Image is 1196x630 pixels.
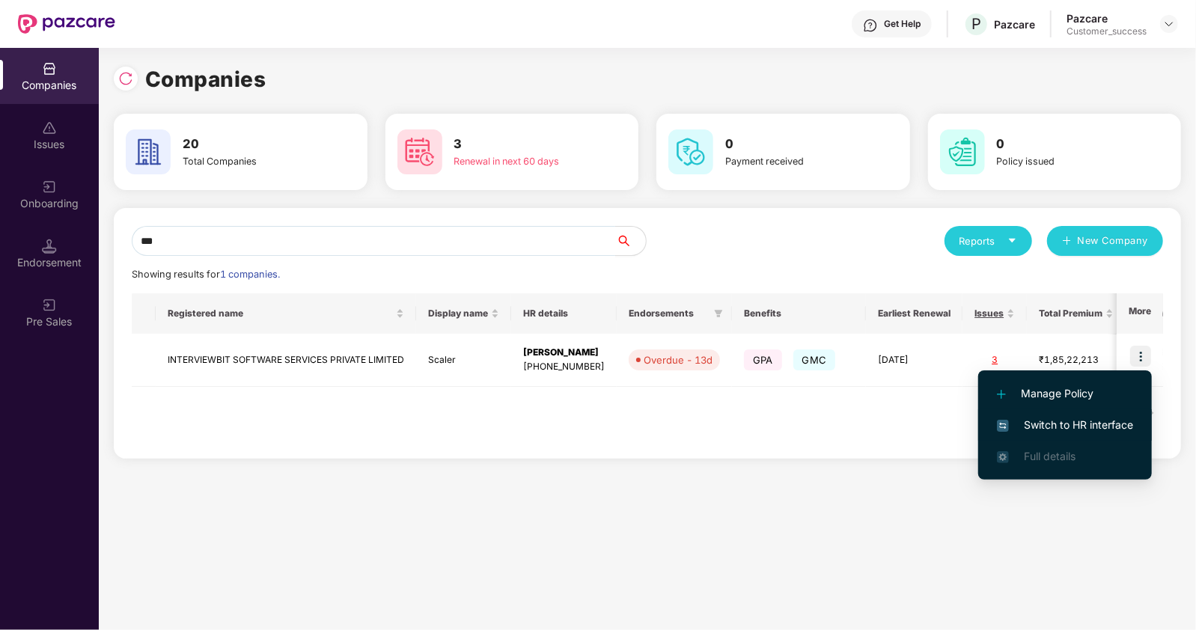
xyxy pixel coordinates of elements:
[997,385,1133,402] span: Manage Policy
[1024,450,1076,462] span: Full details
[997,417,1133,433] span: Switch to HR interface
[974,353,1015,367] div: 3
[156,293,416,334] th: Registered name
[454,135,583,154] h3: 3
[183,135,311,154] h3: 20
[168,308,393,319] span: Registered name
[416,293,511,334] th: Display name
[962,293,1027,334] th: Issues
[118,71,133,86] img: svg+xml;base64,PHN2ZyBpZD0iUmVsb2FkLTMyeDMyIiB4bWxucz0iaHR0cDovL3d3dy53My5vcmcvMjAwMC9zdmciIHdpZH...
[156,334,416,387] td: INTERVIEWBIT SOFTWARE SERVICES PRIVATE LIMITED
[1067,25,1147,37] div: Customer_success
[615,226,647,256] button: search
[42,120,57,135] img: svg+xml;base64,PHN2ZyBpZD0iSXNzdWVzX2Rpc2FibGVkIiB4bWxucz0iaHR0cDovL3d3dy53My5vcmcvMjAwMC9zdmciIH...
[744,349,782,370] span: GPA
[668,129,713,174] img: svg+xml;base64,PHN2ZyB4bWxucz0iaHR0cDovL3d3dy53My5vcmcvMjAwMC9zdmciIHdpZHRoPSI2MCIgaGVpZ2h0PSI2MC...
[126,129,171,174] img: svg+xml;base64,PHN2ZyB4bWxucz0iaHR0cDovL3d3dy53My5vcmcvMjAwMC9zdmciIHdpZHRoPSI2MCIgaGVpZ2h0PSI2MC...
[220,269,280,280] span: 1 companies.
[42,298,57,313] img: svg+xml;base64,PHN2ZyB3aWR0aD0iMjAiIGhlaWdodD0iMjAiIHZpZXdCb3g9IjAgMCAyMCAyMCIgZmlsbD0ibm9uZSIgeG...
[732,293,866,334] th: Benefits
[971,15,981,33] span: P
[18,14,115,34] img: New Pazcare Logo
[523,346,605,360] div: [PERSON_NAME]
[428,308,488,319] span: Display name
[511,293,617,334] th: HR details
[997,451,1009,463] img: svg+xml;base64,PHN2ZyB4bWxucz0iaHR0cDovL3d3dy53My5vcmcvMjAwMC9zdmciIHdpZHRoPSIxNi4zNjMiIGhlaWdodD...
[994,17,1035,31] div: Pazcare
[1047,226,1163,256] button: plusNew Company
[884,18,921,30] div: Get Help
[997,420,1009,432] img: svg+xml;base64,PHN2ZyB4bWxucz0iaHR0cDovL3d3dy53My5vcmcvMjAwMC9zdmciIHdpZHRoPSIxNiIgaGVpZ2h0PSIxNi...
[793,349,836,370] span: GMC
[615,235,646,247] span: search
[1130,346,1151,367] img: icon
[629,308,708,319] span: Endorsements
[1007,236,1017,245] span: caret-down
[974,308,1004,319] span: Issues
[866,334,962,387] td: [DATE]
[1067,11,1147,25] div: Pazcare
[997,135,1126,154] h3: 0
[1039,308,1102,319] span: Total Premium
[1027,293,1126,334] th: Total Premium
[866,293,962,334] th: Earliest Renewal
[959,233,1017,248] div: Reports
[397,129,442,174] img: svg+xml;base64,PHN2ZyB4bWxucz0iaHR0cDovL3d3dy53My5vcmcvMjAwMC9zdmciIHdpZHRoPSI2MCIgaGVpZ2h0PSI2MC...
[1078,233,1149,248] span: New Company
[725,135,854,154] h3: 0
[714,309,723,318] span: filter
[1163,18,1175,30] img: svg+xml;base64,PHN2ZyBpZD0iRHJvcGRvd24tMzJ4MzIiIHhtbG5zPSJodHRwOi8vd3d3LnczLm9yZy8yMDAwL3N2ZyIgd2...
[416,334,511,387] td: Scaler
[644,352,713,367] div: Overdue - 13d
[940,129,985,174] img: svg+xml;base64,PHN2ZyB4bWxucz0iaHR0cDovL3d3dy53My5vcmcvMjAwMC9zdmciIHdpZHRoPSI2MCIgaGVpZ2h0PSI2MC...
[1039,353,1114,367] div: ₹1,85,22,213
[725,154,854,169] div: Payment received
[1062,236,1072,248] span: plus
[711,305,726,322] span: filter
[42,61,57,76] img: svg+xml;base64,PHN2ZyBpZD0iQ29tcGFuaWVzIiB4bWxucz0iaHR0cDovL3d3dy53My5vcmcvMjAwMC9zdmciIHdpZHRoPS...
[145,63,266,96] h1: Companies
[523,360,605,374] div: [PHONE_NUMBER]
[132,269,280,280] span: Showing results for
[42,180,57,195] img: svg+xml;base64,PHN2ZyB3aWR0aD0iMjAiIGhlaWdodD0iMjAiIHZpZXdCb3g9IjAgMCAyMCAyMCIgZmlsbD0ibm9uZSIgeG...
[863,18,878,33] img: svg+xml;base64,PHN2ZyBpZD0iSGVscC0zMngzMiIgeG1sbnM9Imh0dHA6Ly93d3cudzMub3JnLzIwMDAvc3ZnIiB3aWR0aD...
[454,154,583,169] div: Renewal in next 60 days
[997,154,1126,169] div: Policy issued
[997,390,1006,399] img: svg+xml;base64,PHN2ZyB4bWxucz0iaHR0cDovL3d3dy53My5vcmcvMjAwMC9zdmciIHdpZHRoPSIxMi4yMDEiIGhlaWdodD...
[1117,293,1163,334] th: More
[42,239,57,254] img: svg+xml;base64,PHN2ZyB3aWR0aD0iMTQuNSIgaGVpZ2h0PSIxNC41IiB2aWV3Qm94PSIwIDAgMTYgMTYiIGZpbGw9Im5vbm...
[183,154,311,169] div: Total Companies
